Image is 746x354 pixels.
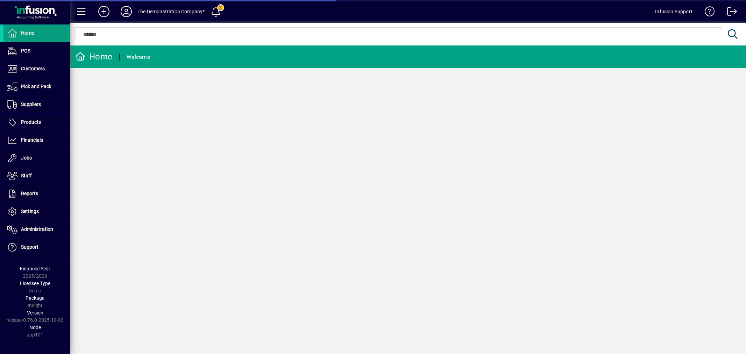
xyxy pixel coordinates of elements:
a: Financials [3,132,70,149]
span: Node [29,325,41,330]
span: Pick and Pack [21,84,51,89]
div: Infusion Support [655,6,692,17]
a: Support [3,239,70,256]
span: Staff [21,173,32,178]
span: Home [21,30,34,36]
a: Pick and Pack [3,78,70,95]
span: Package [26,295,44,301]
a: Products [3,114,70,131]
div: The Demonstration Company* [137,6,205,17]
a: Administration [3,221,70,238]
span: Suppliers [21,101,41,107]
div: Welcome [127,51,150,63]
span: Customers [21,66,45,71]
span: POS [21,48,30,54]
button: Add [93,5,115,18]
a: Reports [3,185,70,203]
a: Jobs [3,149,70,167]
span: Products [21,119,41,125]
span: Settings [21,208,39,214]
a: POS [3,42,70,60]
a: Suppliers [3,96,70,113]
a: Logout [722,1,737,24]
span: Licensee Type [20,281,50,286]
span: Reports [21,191,38,196]
span: Financials [21,137,43,143]
span: Jobs [21,155,32,161]
span: Financial Year [20,266,50,271]
div: Home [75,51,112,62]
a: Staff [3,167,70,185]
a: Knowledge Base [699,1,715,24]
span: Support [21,244,38,250]
a: Customers [3,60,70,78]
button: Profile [115,5,137,18]
a: Settings [3,203,70,220]
span: Administration [21,226,53,232]
span: Version [27,310,43,316]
